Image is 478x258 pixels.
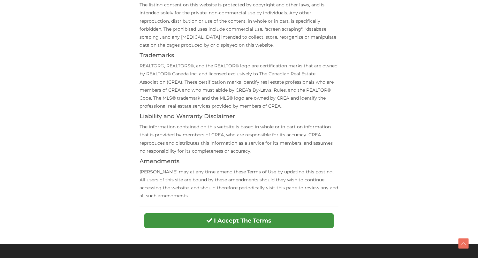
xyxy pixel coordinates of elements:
p: [PERSON_NAME] may at any time amend these Terms of Use by updating this posting. All users of thi... [140,168,338,200]
p: The listing content on this website is protected by copyright and other laws, and is intended sol... [140,1,338,49]
h4: Liability and Warranty Disclaimer [140,113,338,120]
button: I Accept The Terms [144,213,334,228]
h4: Amendments [140,158,338,165]
p: The information contained on this website is based in whole or in part on information that is pro... [140,123,338,155]
h4: Trademarks [140,52,338,59]
strong: I Accept The Terms [214,217,271,224]
p: REALTOR®, REALTORS®, and the REALTOR® logo are certification marks that are owned by REALTOR® Can... [140,62,338,110]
